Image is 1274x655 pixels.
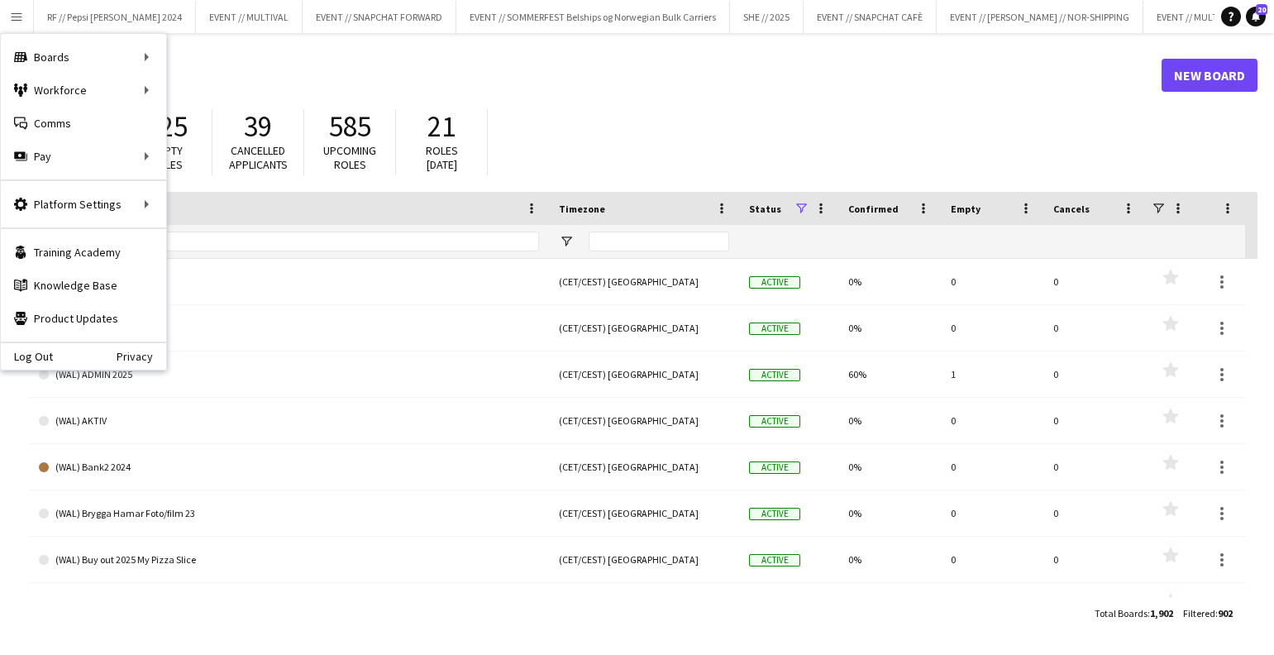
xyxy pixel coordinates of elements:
[1162,59,1257,92] a: New Board
[1095,607,1148,619] span: Total Boards
[1053,203,1090,215] span: Cancels
[117,350,166,363] a: Privacy
[749,276,800,289] span: Active
[559,234,574,249] button: Open Filter Menu
[749,554,800,567] span: Active
[937,1,1143,33] button: EVENT // [PERSON_NAME] // NOR-SHIPPING
[1,236,166,269] a: Training Academy
[941,398,1043,443] div: 0
[1,74,166,107] div: Workforce
[1,140,166,173] div: Pay
[549,537,739,582] div: (CET/CEST) [GEOGRAPHIC_DATA]
[1,41,166,74] div: Boards
[941,583,1043,629] div: 0
[941,351,1043,397] div: 1
[34,1,196,33] button: RF // Pepsi [PERSON_NAME] 2024
[1246,7,1266,26] a: 20
[941,259,1043,304] div: 0
[1,188,166,221] div: Platform Settings
[838,305,941,351] div: 0%
[1,107,166,140] a: Comms
[1150,607,1173,619] span: 1,902
[549,351,739,397] div: (CET/CEST) [GEOGRAPHIC_DATA]
[838,259,941,304] div: 0%
[749,323,800,335] span: Active
[303,1,456,33] button: EVENT // SNAPCHAT FORWARD
[1043,351,1146,397] div: 0
[1043,490,1146,536] div: 0
[229,143,288,172] span: Cancelled applicants
[749,461,800,474] span: Active
[69,232,539,251] input: Board name Filter Input
[29,63,1162,88] h1: Boards
[838,583,941,629] div: 72%
[1,302,166,335] a: Product Updates
[549,444,739,490] div: (CET/CEST) [GEOGRAPHIC_DATA]
[549,583,739,629] div: (CET/CEST) [GEOGRAPHIC_DATA]
[39,259,539,305] a: RF // Moelven Mars 2024
[941,490,1043,536] div: 0
[39,305,539,351] a: (WAL)
[804,1,937,33] button: EVENT // SNAPCHAT CAFÈ
[1143,1,1272,33] button: EVENT // MULTIVAL 2025
[941,537,1043,582] div: 0
[730,1,804,33] button: SHE // 2025
[39,444,539,490] a: (WAL) Bank2 2024
[1043,444,1146,490] div: 0
[838,398,941,443] div: 0%
[749,415,800,428] span: Active
[329,108,371,145] span: 585
[1043,583,1146,629] div: 0
[244,108,272,145] span: 39
[549,305,739,351] div: (CET/CEST) [GEOGRAPHIC_DATA]
[456,1,730,33] button: EVENT // SOMMERFEST Belships og Norwegian Bulk Carriers
[1256,4,1267,15] span: 20
[951,203,981,215] span: Empty
[39,351,539,398] a: (WAL) ADMIN 2025
[848,203,899,215] span: Confirmed
[749,508,800,520] span: Active
[549,490,739,536] div: (CET/CEST) [GEOGRAPHIC_DATA]
[838,351,941,397] div: 60%
[838,444,941,490] div: 0%
[941,305,1043,351] div: 0
[39,537,539,583] a: (WAL) Buy out 2025 My Pizza Slice
[1095,597,1173,629] div: :
[323,143,376,172] span: Upcoming roles
[749,203,781,215] span: Status
[1218,607,1233,619] span: 902
[549,259,739,304] div: (CET/CEST) [GEOGRAPHIC_DATA]
[838,490,941,536] div: 0%
[1043,305,1146,351] div: 0
[559,203,605,215] span: Timezone
[1043,398,1146,443] div: 0
[1,350,53,363] a: Log Out
[1043,259,1146,304] div: 0
[749,369,800,381] span: Active
[1183,607,1215,619] span: Filtered
[1,269,166,302] a: Knowledge Base
[941,444,1043,490] div: 0
[426,143,458,172] span: Roles [DATE]
[1183,597,1233,629] div: :
[838,537,941,582] div: 0%
[1043,537,1146,582] div: 0
[39,583,539,629] a: (WAL) Clausthaler 2025
[427,108,456,145] span: 21
[589,232,729,251] input: Timezone Filter Input
[549,398,739,443] div: (CET/CEST) [GEOGRAPHIC_DATA]
[39,398,539,444] a: (WAL) AKTIV
[39,490,539,537] a: (WAL) Brygga Hamar Foto/film 23
[196,1,303,33] button: EVENT // MULTIVAL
